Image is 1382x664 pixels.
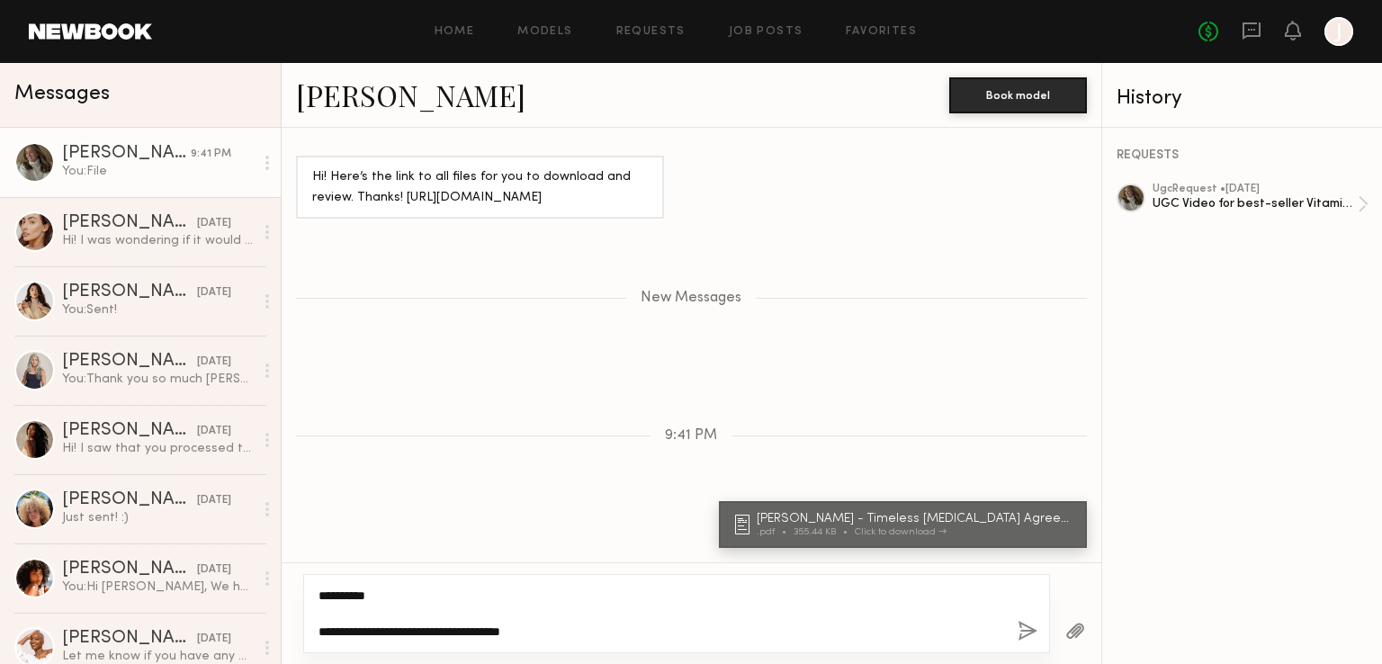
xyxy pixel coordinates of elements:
[846,26,917,38] a: Favorites
[62,579,254,596] div: You: Hi [PERSON_NAME], We have received it! We'll get back to you via email.
[62,509,254,526] div: Just sent! :)
[1153,195,1358,212] div: UGC Video for best-seller Vitamin C
[197,354,231,371] div: [DATE]
[435,26,475,38] a: Home
[62,422,197,440] div: [PERSON_NAME]
[757,513,1076,525] div: [PERSON_NAME] - Timeless [MEDICAL_DATA] Agreement [DATE] Countersigned
[62,232,254,249] div: Hi! I was wondering if it would be ok with you guys to deliver content on the 1st? If not no worr...
[1117,149,1369,162] div: REQUESTS
[62,301,254,319] div: You: Sent!
[197,631,231,648] div: [DATE]
[197,561,231,579] div: [DATE]
[517,26,572,38] a: Models
[1117,88,1369,109] div: History
[62,491,197,509] div: [PERSON_NAME]
[949,86,1087,102] a: Book model
[729,26,803,38] a: Job Posts
[62,145,191,163] div: [PERSON_NAME]
[949,77,1087,113] button: Book model
[312,167,648,209] div: Hi! Here’s the link to all files for you to download and review. Thanks! [URL][DOMAIN_NAME]
[855,527,947,537] div: Click to download
[735,513,1076,537] a: [PERSON_NAME] - Timeless [MEDICAL_DATA] Agreement [DATE] Countersigned.pdf355.44 KBClick to download
[62,283,197,301] div: [PERSON_NAME]
[197,284,231,301] div: [DATE]
[62,561,197,579] div: [PERSON_NAME]
[1153,184,1369,225] a: ugcRequest •[DATE]UGC Video for best-seller Vitamin C
[665,428,717,444] span: 9:41 PM
[62,353,197,371] div: [PERSON_NAME]
[197,492,231,509] div: [DATE]
[197,215,231,232] div: [DATE]
[191,146,231,163] div: 9:41 PM
[62,630,197,648] div: [PERSON_NAME]
[62,440,254,457] div: Hi! I saw that you processed the payment. I was wondering if you guys added the $50 that we agreed?
[1324,17,1353,46] a: J
[641,291,741,306] span: New Messages
[1153,184,1358,195] div: ugc Request • [DATE]
[794,527,855,537] div: 355.44 KB
[616,26,686,38] a: Requests
[757,527,794,537] div: .pdf
[197,423,231,440] div: [DATE]
[62,371,254,388] div: You: Thank you so much [PERSON_NAME]!
[62,163,254,180] div: You: File
[296,76,525,114] a: [PERSON_NAME]
[14,84,110,104] span: Messages
[62,214,197,232] div: [PERSON_NAME]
